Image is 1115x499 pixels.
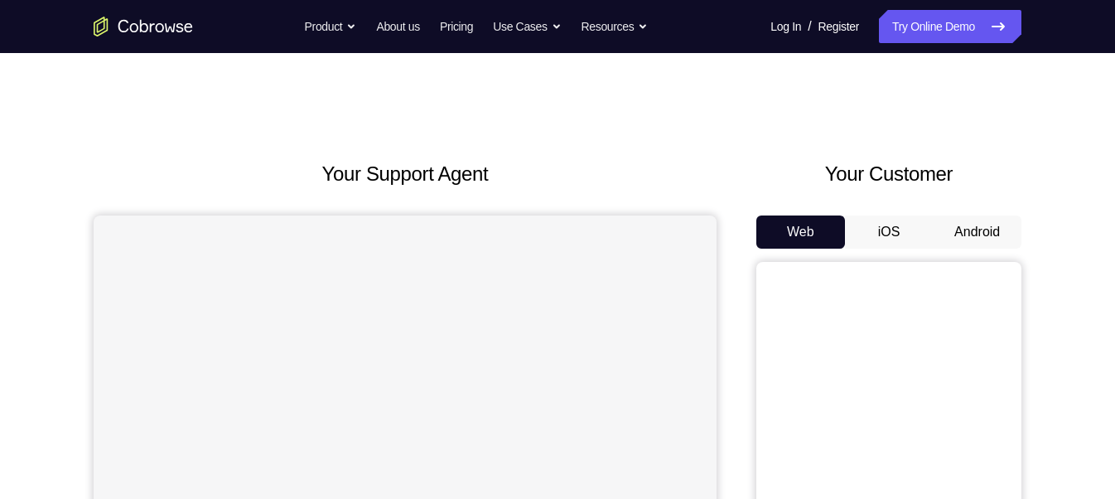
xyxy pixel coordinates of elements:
[879,10,1021,43] a: Try Online Demo
[305,10,357,43] button: Product
[756,159,1021,189] h2: Your Customer
[756,216,845,249] button: Web
[845,216,934,249] button: iOS
[94,17,193,36] a: Go to the home page
[770,10,801,43] a: Log In
[808,17,811,36] span: /
[376,10,419,43] a: About us
[440,10,473,43] a: Pricing
[94,159,717,189] h2: Your Support Agent
[818,10,859,43] a: Register
[493,10,561,43] button: Use Cases
[933,216,1021,249] button: Android
[582,10,649,43] button: Resources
